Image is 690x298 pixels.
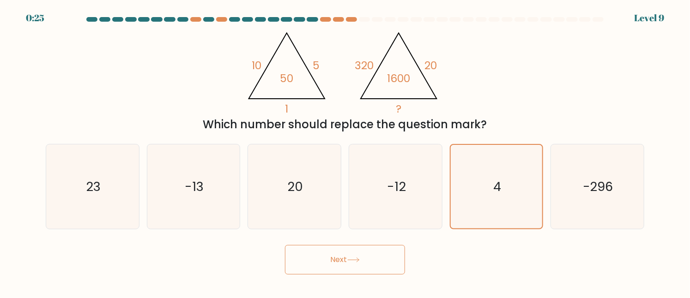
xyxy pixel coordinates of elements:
[634,11,664,25] div: Level 9
[287,178,303,196] text: 20
[51,116,639,133] div: Which number should replace the question mark?
[396,101,401,116] tspan: ?
[424,58,437,73] tspan: 20
[185,178,204,196] text: -13
[355,58,374,73] tspan: 320
[313,58,320,73] tspan: 5
[252,58,262,73] tspan: 10
[387,178,406,196] text: -12
[285,245,405,274] button: Next
[387,71,410,86] tspan: 1600
[583,178,614,196] text: -296
[26,11,44,25] div: 0:25
[86,178,101,196] text: 23
[493,178,501,195] text: 4
[285,101,289,116] tspan: 1
[280,71,294,86] tspan: 50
